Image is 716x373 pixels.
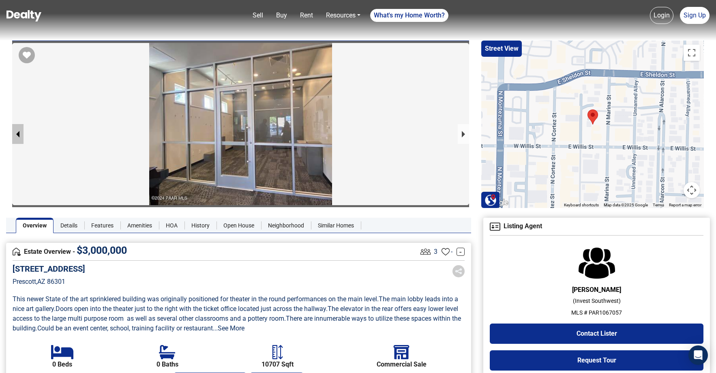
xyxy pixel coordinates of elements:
span: - [451,247,452,257]
h4: Listing Agent [490,223,703,231]
a: Login [650,7,673,24]
button: Request Tour [490,350,703,371]
b: Commercial Sale [377,361,427,368]
img: Agent [579,247,615,279]
span: 3 [434,247,437,257]
button: Keyboard shortcuts [564,202,599,208]
button: previous slide / item [12,124,24,144]
a: What's my Home Worth? [370,9,448,22]
h6: [PERSON_NAME] [490,286,703,294]
img: Dealty - Buy, Sell & Rent Homes [6,10,41,21]
p: MLS # PAR1067057 [490,309,703,317]
button: next slide / item [458,124,469,144]
span: The elevator in the rear offers easy lower level access to the large multi purpose room as well a... [13,305,460,322]
span: This newer State of the art sprinklered building was originally positioned for theater in the rou... [13,295,379,303]
a: Overview [16,218,54,233]
a: Amenities [120,218,159,233]
p: Prescott , AZ 86301 [13,277,85,287]
span: Doors open into the theater just to the right with the ticket office located just across the hall... [56,305,328,313]
a: ...See More [213,324,244,332]
button: Map camera controls [684,182,700,198]
h4: Estate Overview - [13,247,418,256]
h5: [STREET_ADDRESS] [13,264,85,274]
b: 10707 Sqft [262,361,294,368]
b: 0 Baths [156,361,178,368]
a: Rent [297,7,316,24]
a: Details [54,218,84,233]
img: Overview [13,248,21,256]
a: Buy [273,7,290,24]
a: Report a map error [669,203,701,207]
img: Agent [490,223,500,231]
a: Similar Homes [311,218,361,233]
button: Toggle fullscreen view [684,45,700,61]
img: Listing View [418,244,433,259]
a: - [457,248,465,256]
div: Open Intercom Messenger [688,345,708,365]
a: Open House [217,218,261,233]
button: Contact Lister [490,324,703,344]
span: $ 3,000,000 [77,244,127,256]
a: HOA [159,218,184,233]
p: ( Invest Southwest ) [490,297,703,305]
a: Resources [323,7,364,24]
a: Neighborhood [261,218,311,233]
img: Search Homes at Dealty [484,194,497,206]
span: Map data ©2025 Google [604,203,648,207]
a: Features [84,218,120,233]
img: Favourites [442,248,450,256]
a: History [184,218,217,233]
a: Terms (opens in new tab) [653,203,664,207]
a: Sign Up [680,7,710,24]
button: Street View [481,41,522,57]
a: Sell [249,7,266,24]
